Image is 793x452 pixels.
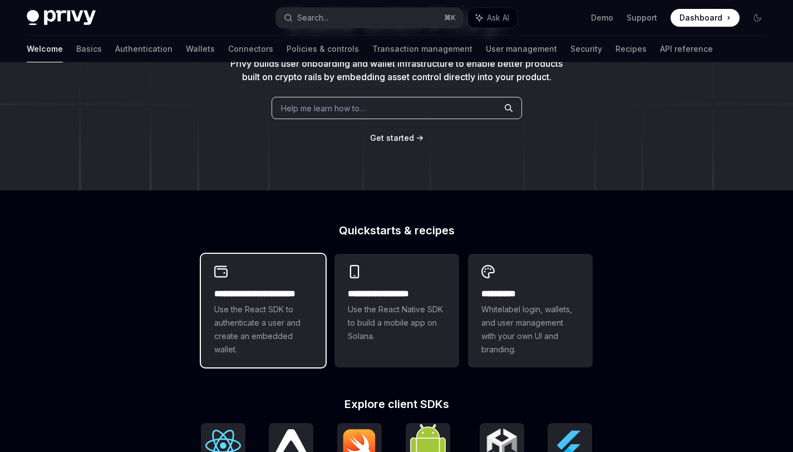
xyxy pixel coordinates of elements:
a: Get started [370,132,414,144]
span: Dashboard [679,12,722,23]
h2: Quickstarts & recipes [201,225,593,236]
img: dark logo [27,10,96,26]
a: Dashboard [671,9,740,27]
a: User management [486,36,557,62]
h2: Explore client SDKs [201,399,593,410]
a: API reference [660,36,713,62]
span: Whitelabel login, wallets, and user management with your own UI and branding. [481,303,579,356]
span: ⌘ K [444,13,456,22]
span: Ask AI [487,12,509,23]
button: Ask AI [468,8,517,28]
span: Use the React Native SDK to build a mobile app on Solana. [348,303,446,343]
a: Transaction management [372,36,472,62]
a: Connectors [228,36,273,62]
a: Welcome [27,36,63,62]
a: **** **** **** ***Use the React Native SDK to build a mobile app on Solana. [334,254,459,367]
span: Get started [370,133,414,143]
a: Support [627,12,657,23]
span: Help me learn how to… [281,102,366,114]
a: Security [570,36,602,62]
a: Basics [76,36,102,62]
button: Search...⌘K [276,8,462,28]
a: Policies & controls [287,36,359,62]
a: Recipes [615,36,647,62]
a: Wallets [186,36,215,62]
button: Toggle dark mode [748,9,766,27]
a: **** *****Whitelabel login, wallets, and user management with your own UI and branding. [468,254,593,367]
a: Authentication [115,36,173,62]
span: Use the React SDK to authenticate a user and create an embedded wallet. [214,303,312,356]
div: Search... [297,11,328,24]
a: Demo [591,12,613,23]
